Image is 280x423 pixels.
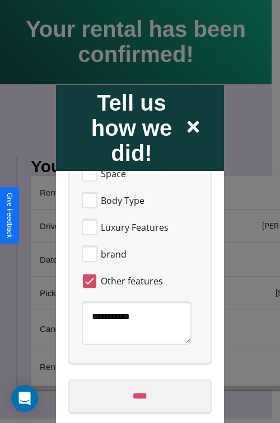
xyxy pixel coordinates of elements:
span: Space [101,167,126,180]
h2: Tell us how we did! [78,90,185,165]
span: Other features [101,274,163,287]
span: Body Type [101,193,144,207]
span: brand [101,247,127,260]
span: Luxury Features [101,220,169,234]
div: Give Feedback [6,193,13,238]
div: Open Intercom Messenger [11,385,38,412]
